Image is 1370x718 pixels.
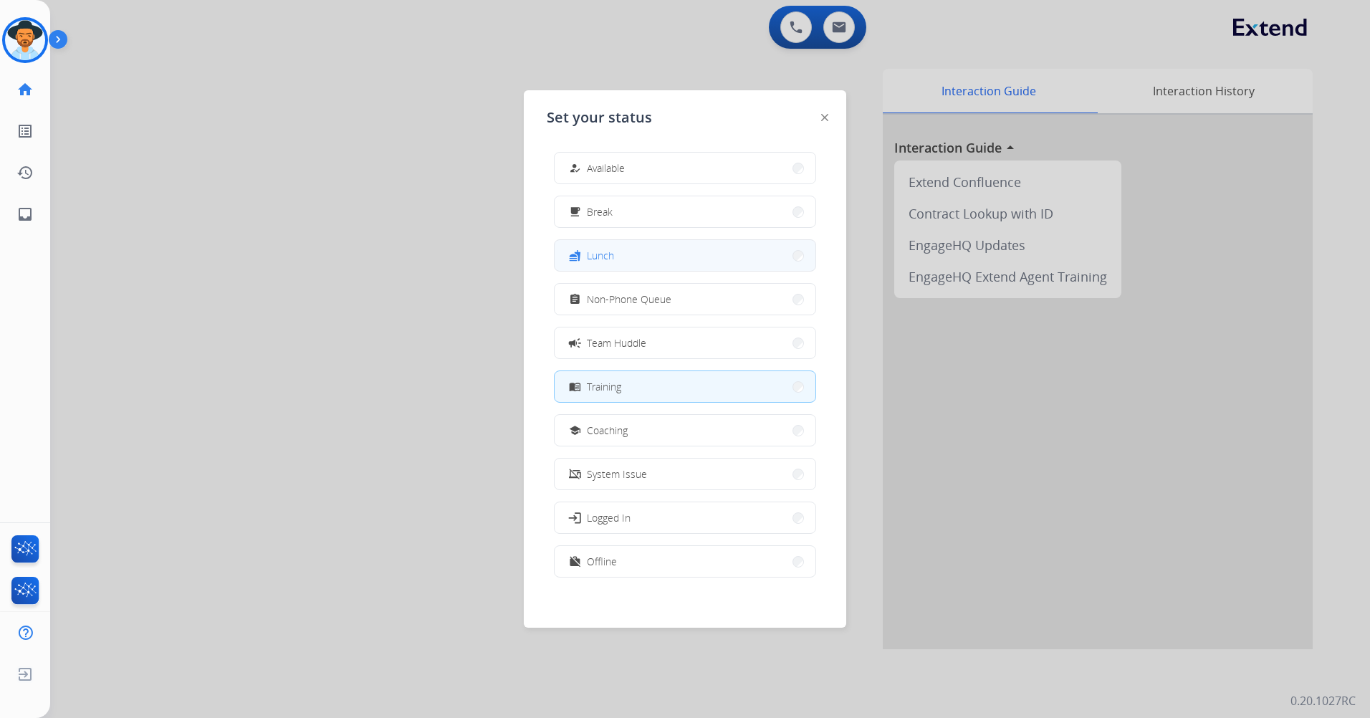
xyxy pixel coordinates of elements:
[555,196,815,227] button: Break
[567,510,582,525] mat-icon: login
[16,81,34,98] mat-icon: home
[555,502,815,533] button: Logged In
[587,510,631,525] span: Logged In
[555,546,815,577] button: Offline
[587,161,625,176] span: Available
[569,293,581,305] mat-icon: assignment
[16,123,34,140] mat-icon: list_alt
[569,162,581,174] mat-icon: how_to_reg
[821,114,828,121] img: close-button
[587,554,617,569] span: Offline
[555,284,815,315] button: Non-Phone Queue
[1290,692,1356,709] p: 0.20.1027RC
[567,335,582,350] mat-icon: campaign
[555,153,815,183] button: Available
[587,379,621,394] span: Training
[587,248,614,263] span: Lunch
[569,249,581,262] mat-icon: fastfood
[555,327,815,358] button: Team Huddle
[16,206,34,223] mat-icon: inbox
[587,423,628,438] span: Coaching
[587,292,671,307] span: Non-Phone Queue
[569,468,581,480] mat-icon: phonelink_off
[555,459,815,489] button: System Issue
[569,380,581,393] mat-icon: menu_book
[569,424,581,436] mat-icon: school
[5,20,45,60] img: avatar
[569,206,581,218] mat-icon: free_breakfast
[547,107,652,128] span: Set your status
[555,371,815,402] button: Training
[16,164,34,181] mat-icon: history
[569,555,581,568] mat-icon: work_off
[587,466,647,482] span: System Issue
[587,335,646,350] span: Team Huddle
[555,415,815,446] button: Coaching
[555,240,815,271] button: Lunch
[587,204,613,219] span: Break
